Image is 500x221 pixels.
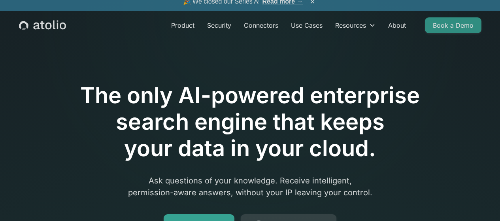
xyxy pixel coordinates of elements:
[201,17,238,33] a: Security
[19,20,66,30] a: home
[425,17,481,33] a: Book a Demo
[165,17,201,33] a: Product
[335,21,366,30] div: Resources
[382,17,412,33] a: About
[329,17,382,33] div: Resources
[98,175,402,198] p: Ask questions of your knowledge. Receive intelligent, permission-aware answers, without your IP l...
[238,17,285,33] a: Connectors
[48,82,453,162] h1: The only AI-powered enterprise search engine that keeps your data in your cloud.
[285,17,329,33] a: Use Cases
